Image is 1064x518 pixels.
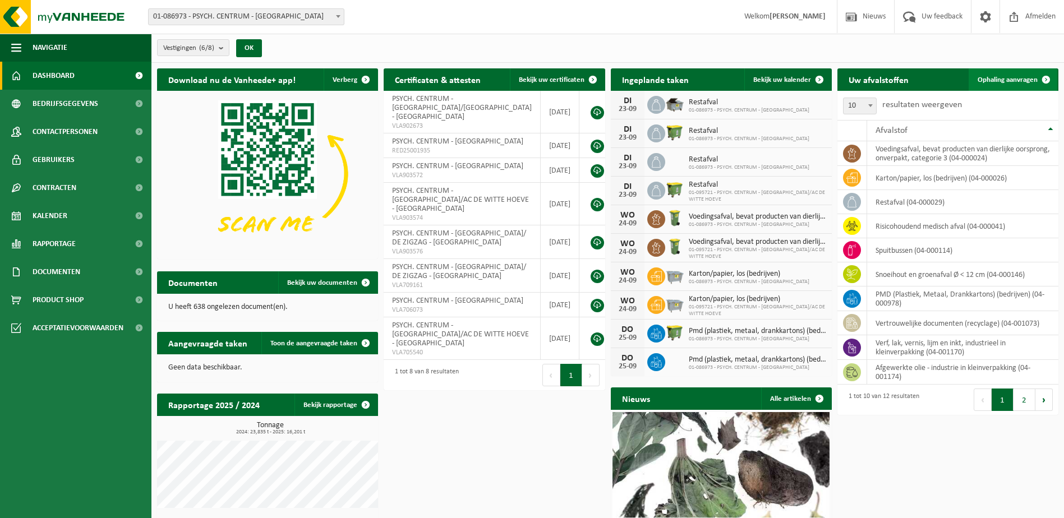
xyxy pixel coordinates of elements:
[616,211,639,220] div: WO
[199,44,214,52] count: (6/8)
[689,155,809,164] span: Restafval
[753,76,811,84] span: Bekijk uw kalender
[1035,388,1053,411] button: Next
[541,317,579,360] td: [DATE]
[665,237,684,256] img: WB-0140-HPE-GN-50
[616,306,639,313] div: 24-09
[689,136,809,142] span: 01-086973 - PSYCH. CENTRUM - [GEOGRAPHIC_DATA]
[33,34,67,62] span: Navigatie
[157,394,271,415] h2: Rapportage 2025 / 2024
[33,286,84,314] span: Product Shop
[33,314,123,342] span: Acceptatievoorwaarden
[392,281,532,290] span: VLA709161
[689,327,826,336] span: Pmd (plastiek, metaal, drankkartons) (bedrijven)
[867,238,1058,262] td: spuitbussen (04-000114)
[837,68,920,90] h2: Uw afvalstoffen
[867,311,1058,335] td: vertrouwelijke documenten (recyclage) (04-001073)
[392,122,532,131] span: VLA902673
[582,364,600,386] button: Next
[287,279,357,286] span: Bekijk uw documenten
[616,154,639,163] div: DI
[168,364,367,372] p: Geen data beschikbaar.
[541,293,579,317] td: [DATE]
[148,8,344,25] span: 01-086973 - PSYCH. CENTRUM - ST HIERONYMUS - SINT-NIKLAAS
[392,171,532,180] span: VLA903572
[665,209,684,228] img: WB-0140-HPE-GN-50
[392,187,529,213] span: PSYCH. CENTRUM - [GEOGRAPHIC_DATA]/AC DE WITTE HOEVE - [GEOGRAPHIC_DATA]
[616,105,639,113] div: 23-09
[294,394,377,416] a: Bekijk rapportage
[392,162,523,170] span: PSYCH. CENTRUM - [GEOGRAPHIC_DATA]
[867,214,1058,238] td: risicohoudend medisch afval (04-000041)
[541,133,579,158] td: [DATE]
[278,271,377,294] a: Bekijk uw documenten
[541,91,579,133] td: [DATE]
[616,182,639,191] div: DI
[867,335,1058,360] td: verf, lak, vernis, lijm en inkt, industrieel in kleinverpakking (04-001170)
[616,163,639,170] div: 23-09
[867,286,1058,311] td: PMD (Plastiek, Metaal, Drankkartons) (bedrijven) (04-000978)
[616,363,639,371] div: 25-09
[261,332,377,354] a: Toon de aangevraagde taken
[33,146,75,174] span: Gebruikers
[33,230,76,258] span: Rapportage
[541,158,579,183] td: [DATE]
[392,214,532,223] span: VLA903574
[389,363,459,387] div: 1 tot 8 van 8 resultaten
[665,266,684,285] img: WB-2500-GAL-GY-01
[761,387,831,410] a: Alle artikelen
[876,126,908,135] span: Afvalstof
[689,221,826,228] span: 01-086973 - PSYCH. CENTRUM - [GEOGRAPHIC_DATA]
[236,39,262,57] button: OK
[392,348,532,357] span: VLA705540
[867,360,1058,385] td: afgewerkte olie - industrie in kleinverpakking (04-001174)
[665,94,684,113] img: WB-5000-GAL-GY-01
[689,212,826,221] span: Voedingsafval, bevat producten van dierlijke oorsprong, onverpakt, categorie 3
[270,340,357,347] span: Toon de aangevraagde taken
[616,239,639,248] div: WO
[33,202,67,230] span: Kalender
[33,90,98,118] span: Bedrijfsgegevens
[392,306,532,314] span: VLA706073
[519,76,584,84] span: Bekijk uw certificaten
[689,98,809,107] span: Restafval
[541,183,579,225] td: [DATE]
[542,364,560,386] button: Previous
[689,164,809,171] span: 01-086973 - PSYCH. CENTRUM - [GEOGRAPHIC_DATA]
[560,364,582,386] button: 1
[689,295,826,304] span: Karton/papier, los (bedrijven)
[33,118,98,146] span: Contactpersonen
[1014,388,1035,411] button: 2
[157,68,307,90] h2: Download nu de Vanheede+ app!
[33,62,75,90] span: Dashboard
[992,388,1014,411] button: 1
[689,279,809,285] span: 01-086973 - PSYCH. CENTRUM - [GEOGRAPHIC_DATA]
[157,39,229,56] button: Vestigingen(6/8)
[665,180,684,199] img: WB-1100-HPE-GN-50
[392,95,532,121] span: PSYCH. CENTRUM - [GEOGRAPHIC_DATA]/[GEOGRAPHIC_DATA] - [GEOGRAPHIC_DATA]
[392,229,526,247] span: PSYCH. CENTRUM - [GEOGRAPHIC_DATA]/ DE ZIGZAG - [GEOGRAPHIC_DATA]
[510,68,604,91] a: Bekijk uw certificaten
[611,387,661,409] h2: Nieuws
[689,247,826,260] span: 01-095721 - PSYCH. CENTRUM - [GEOGRAPHIC_DATA]/AC DE WITTE HOEVE
[616,125,639,134] div: DI
[616,96,639,105] div: DI
[392,263,526,280] span: PSYCH. CENTRUM - [GEOGRAPHIC_DATA]/ DE ZIGZAG - [GEOGRAPHIC_DATA]
[689,189,826,203] span: 01-095721 - PSYCH. CENTRUM - [GEOGRAPHIC_DATA]/AC DE WITTE HOEVE
[616,191,639,199] div: 23-09
[616,134,639,142] div: 23-09
[392,297,523,305] span: PSYCH. CENTRUM - [GEOGRAPHIC_DATA]
[541,225,579,259] td: [DATE]
[333,76,357,84] span: Verberg
[689,181,826,189] span: Restafval
[969,68,1057,91] a: Ophaling aanvragen
[867,262,1058,286] td: snoeihout en groenafval Ø < 12 cm (04-000146)
[149,9,344,25] span: 01-086973 - PSYCH. CENTRUM - ST HIERONYMUS - SINT-NIKLAAS
[744,68,831,91] a: Bekijk uw kalender
[689,127,809,136] span: Restafval
[157,91,378,257] img: Download de VHEPlus App
[616,220,639,228] div: 24-09
[392,137,523,146] span: PSYCH. CENTRUM - [GEOGRAPHIC_DATA]
[392,146,532,155] span: RED25001935
[689,355,826,364] span: Pmd (plastiek, metaal, drankkartons) (bedrijven)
